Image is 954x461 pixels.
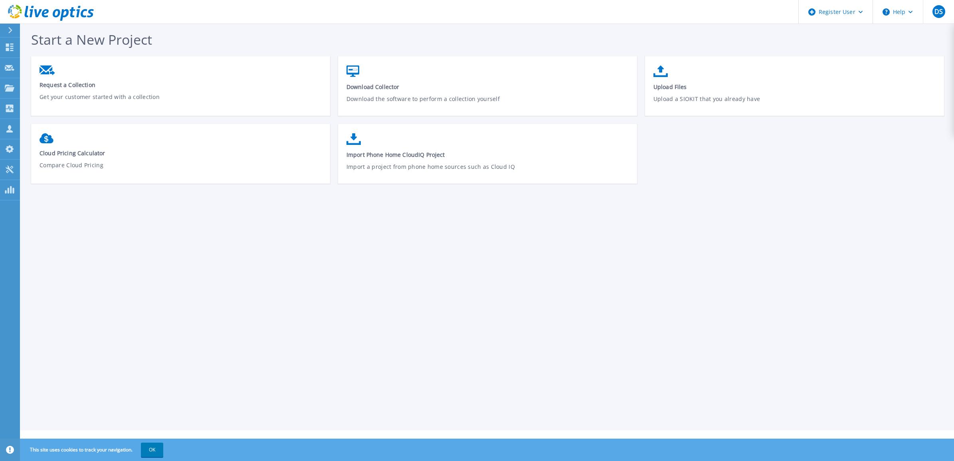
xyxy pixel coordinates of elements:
[31,61,330,117] a: Request a CollectionGet your customer started with a collection
[346,95,629,113] p: Download the software to perform a collection yourself
[645,61,944,119] a: Upload FilesUpload a SIOKIT that you already have
[141,443,163,457] button: OK
[934,8,943,15] span: DS
[40,161,322,179] p: Compare Cloud Pricing
[338,61,637,119] a: Download CollectorDownload the software to perform a collection yourself
[346,83,629,91] span: Download Collector
[40,81,322,89] span: Request a Collection
[22,443,163,457] span: This site uses cookies to track your navigation.
[346,151,629,158] span: Import Phone Home CloudIQ Project
[31,129,330,185] a: Cloud Pricing CalculatorCompare Cloud Pricing
[653,83,936,91] span: Upload Files
[40,149,322,157] span: Cloud Pricing Calculator
[31,30,152,49] span: Start a New Project
[40,93,322,111] p: Get your customer started with a collection
[346,162,629,181] p: Import a project from phone home sources such as Cloud IQ
[653,95,936,113] p: Upload a SIOKIT that you already have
